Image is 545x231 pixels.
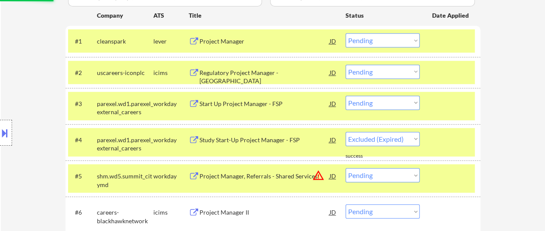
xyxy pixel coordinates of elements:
div: icims [153,208,189,217]
div: Study Start-Up Project Manager - FSP [199,136,330,144]
div: success [346,153,380,160]
div: Start Up Project Manager - FSP [199,100,330,108]
div: JD [329,96,337,111]
div: Project Manager, Referrals - Shared Services [199,172,330,181]
div: lever [153,37,189,46]
div: #1 [75,37,90,46]
div: cleanspark [97,37,153,46]
div: icims [153,69,189,77]
div: JD [329,33,337,49]
div: workday [153,100,189,108]
div: ATS [153,11,189,20]
button: warning_amber [312,169,324,181]
div: JD [329,65,337,80]
div: Regulatory Project Manager - [GEOGRAPHIC_DATA] [199,69,330,85]
div: Project Manager II [199,208,330,217]
div: Project Manager [199,37,330,46]
div: careers-blackhawknetwork [97,208,153,225]
div: Title [189,11,337,20]
div: JD [329,132,337,147]
div: workday [153,136,189,144]
div: workday [153,172,189,181]
div: JD [329,204,337,220]
div: JD [329,168,337,184]
div: Status [346,7,420,23]
div: Date Applied [432,11,470,20]
div: Company [97,11,153,20]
